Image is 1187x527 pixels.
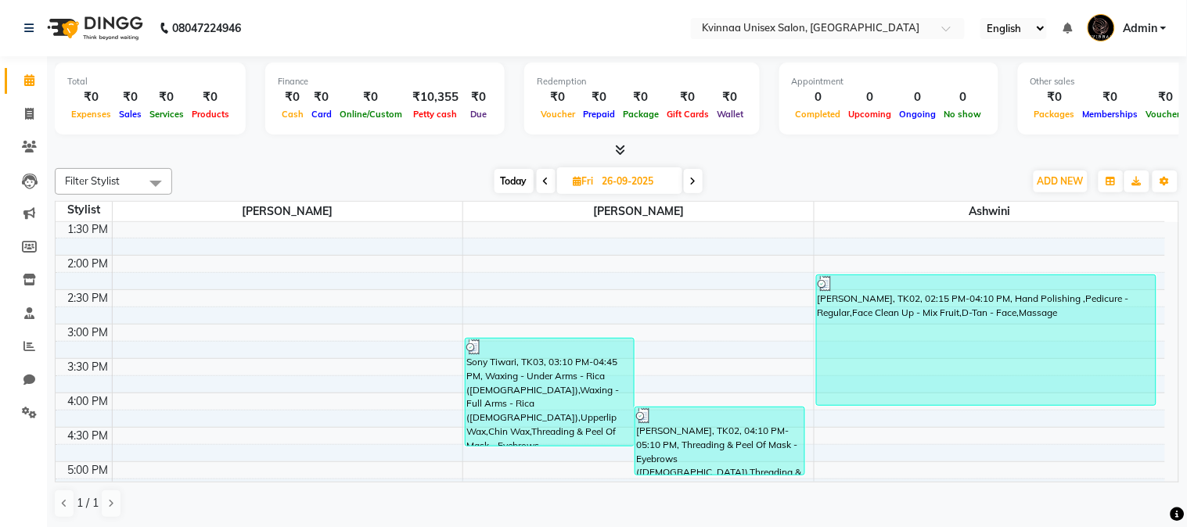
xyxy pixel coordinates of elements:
[941,88,986,106] div: 0
[336,109,406,120] span: Online/Custom
[188,109,233,120] span: Products
[65,221,112,238] div: 1:30 PM
[410,109,462,120] span: Petty cash
[115,109,146,120] span: Sales
[792,88,845,106] div: 0
[466,109,491,120] span: Due
[495,169,534,193] span: Today
[65,428,112,444] div: 4:30 PM
[278,75,492,88] div: Finance
[845,88,896,106] div: 0
[406,88,465,106] div: ₹10,355
[896,109,941,120] span: Ongoing
[278,88,308,106] div: ₹0
[308,88,336,106] div: ₹0
[1031,109,1079,120] span: Packages
[635,407,804,475] div: [PERSON_NAME], TK02, 04:10 PM-05:10 PM, Threading & Peel Of Mask - Eyebrows ([DEMOGRAPHIC_DATA]),...
[65,359,112,375] div: 3:30 PM
[537,109,579,120] span: Voucher
[941,109,986,120] span: No show
[792,109,845,120] span: Completed
[537,88,579,106] div: ₹0
[113,202,463,221] span: [PERSON_NAME]
[663,109,713,120] span: Gift Cards
[1088,14,1115,41] img: Admin
[65,393,112,410] div: 4:00 PM
[713,88,747,106] div: ₹0
[466,339,634,446] div: Sony Tiwari, TK03, 03:10 PM-04:45 PM, Waxing - Under Arms - Rica ([DEMOGRAPHIC_DATA]),Waxing - Fu...
[1038,175,1084,187] span: ADD NEW
[308,109,336,120] span: Card
[465,88,492,106] div: ₹0
[278,109,308,120] span: Cash
[1079,88,1142,106] div: ₹0
[598,170,676,193] input: 2025-09-26
[570,175,598,187] span: Fri
[67,75,233,88] div: Total
[663,88,713,106] div: ₹0
[619,109,663,120] span: Package
[1079,109,1142,120] span: Memberships
[537,75,747,88] div: Redemption
[619,88,663,106] div: ₹0
[40,6,147,50] img: logo
[817,275,1156,405] div: [PERSON_NAME], TK02, 02:15 PM-04:10 PM, Hand Polishing ,Pedicure - Regular,Face Clean Up - Mix Fr...
[65,174,120,187] span: Filter Stylist
[172,6,241,50] b: 08047224946
[67,88,115,106] div: ₹0
[146,109,188,120] span: Services
[1031,88,1079,106] div: ₹0
[56,202,112,218] div: Stylist
[1034,170,1088,192] button: ADD NEW
[713,109,747,120] span: Wallet
[463,202,814,221] span: [PERSON_NAME]
[845,109,896,120] span: Upcoming
[65,324,112,341] div: 3:00 PM
[65,256,112,272] div: 2:00 PM
[579,88,619,106] div: ₹0
[65,462,112,479] div: 5:00 PM
[188,88,233,106] div: ₹0
[146,88,188,106] div: ₹0
[1123,20,1157,37] span: Admin
[792,75,986,88] div: Appointment
[65,290,112,307] div: 2:30 PM
[815,202,1165,221] span: Ashwini
[67,109,115,120] span: Expenses
[115,88,146,106] div: ₹0
[579,109,619,120] span: Prepaid
[77,495,99,511] span: 1 / 1
[896,88,941,106] div: 0
[336,88,406,106] div: ₹0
